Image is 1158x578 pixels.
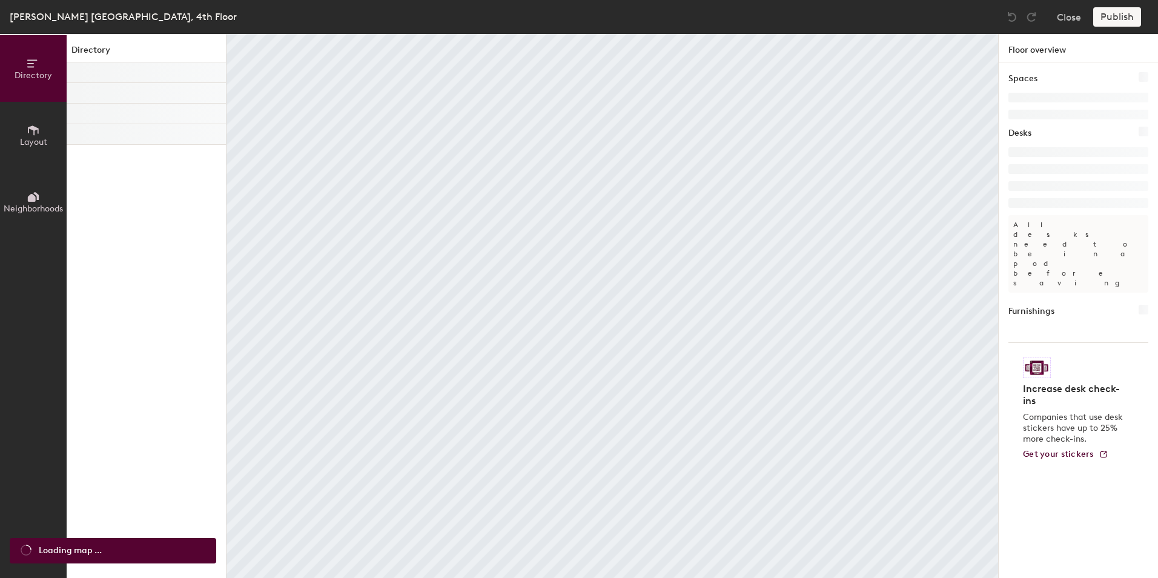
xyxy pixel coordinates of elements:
span: Directory [15,70,52,81]
a: Get your stickers [1023,450,1108,460]
h1: Spaces [1008,72,1037,85]
span: Get your stickers [1023,449,1094,459]
img: Undo [1006,11,1018,23]
h1: Directory [67,44,226,62]
h1: Desks [1008,127,1031,140]
p: All desks need to be in a pod before saving [1008,215,1148,293]
p: Companies that use desk stickers have up to 25% more check-ins. [1023,412,1127,445]
img: Sticker logo [1023,357,1051,378]
button: Close [1057,7,1081,27]
h1: Furnishings [1008,305,1054,318]
h4: Increase desk check-ins [1023,383,1127,407]
span: Layout [20,137,47,147]
img: Redo [1025,11,1037,23]
h1: Floor overview [999,34,1158,62]
div: [PERSON_NAME] [GEOGRAPHIC_DATA], 4th Floor [10,9,237,24]
canvas: Map [227,34,998,578]
span: Loading map ... [39,544,102,557]
span: Neighborhoods [4,204,63,214]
